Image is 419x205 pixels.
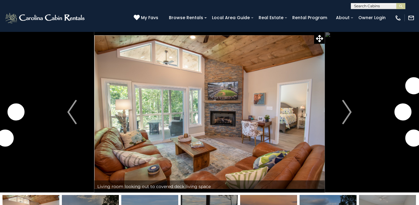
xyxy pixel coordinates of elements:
a: Browse Rentals [166,13,206,22]
button: Previous [50,32,94,193]
a: My Favs [134,15,160,21]
div: Living room looking out to covered deck living space [94,180,325,193]
a: Owner Login [355,13,389,22]
a: Real Estate [256,13,287,22]
a: Local Area Guide [209,13,253,22]
a: Rental Program [289,13,330,22]
img: phone-regular-white.png [395,15,401,21]
span: My Favs [141,15,158,21]
img: arrow [342,100,351,124]
img: White-1-2.png [5,12,86,24]
img: mail-regular-white.png [408,15,414,21]
button: Next [325,32,369,193]
a: About [333,13,353,22]
img: arrow [67,100,76,124]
